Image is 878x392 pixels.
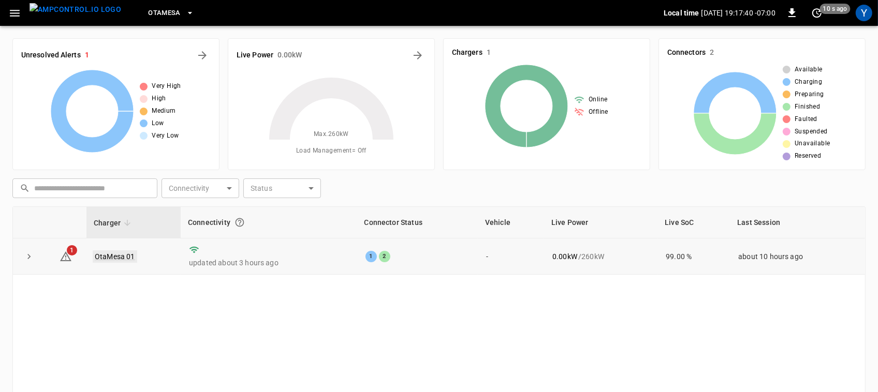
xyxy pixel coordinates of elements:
span: Max. 260 kW [314,129,349,140]
span: Online [589,95,607,105]
img: ampcontrol.io logo [30,3,121,16]
div: 2 [379,251,390,262]
button: OtaMesa [144,3,198,23]
p: Local time [664,8,699,18]
span: Medium [152,106,175,116]
span: Reserved [795,151,821,161]
h6: 1 [487,47,491,58]
span: Offline [589,107,608,117]
th: Connector Status [357,207,478,238]
span: Load Management = Off [296,146,367,156]
h6: Live Power [237,50,273,61]
span: Very High [152,81,181,92]
h6: 0.00 kW [277,50,302,61]
span: Very Low [152,131,179,141]
td: about 10 hours ago [730,238,865,275]
span: Available [795,65,823,75]
span: Charger [94,217,134,229]
a: 1 [60,251,72,260]
div: Connectivity [188,213,349,232]
h6: Unresolved Alerts [21,50,81,61]
p: 0.00 kW [552,251,577,262]
th: Live Power [544,207,657,238]
td: - [478,238,544,275]
p: [DATE] 19:17:40 -07:00 [701,8,775,18]
span: 1 [67,245,77,255]
button: expand row [21,249,37,264]
button: set refresh interval [809,5,825,21]
button: Connection between the charger and our software. [230,213,249,232]
td: 99.00 % [657,238,730,275]
h6: 1 [85,50,89,61]
th: Live SoC [657,207,730,238]
th: Last Session [730,207,865,238]
button: All Alerts [194,47,211,64]
h6: Chargers [452,47,482,58]
span: OtaMesa [148,7,181,19]
div: / 260 kW [552,251,649,262]
span: Suspended [795,127,828,137]
h6: Connectors [667,47,706,58]
h6: 2 [710,47,714,58]
a: OtaMesa 01 [93,250,137,263]
span: Preparing [795,89,824,100]
span: High [152,94,166,104]
span: 10 s ago [820,4,851,14]
span: Finished [795,102,820,112]
span: Low [152,118,164,129]
p: updated about 3 hours ago [189,258,348,268]
th: Vehicle [478,207,544,238]
button: Energy Overview [409,47,426,64]
div: 1 [365,251,377,262]
span: Charging [795,77,822,87]
div: profile-icon [856,5,872,21]
span: Faulted [795,114,817,125]
span: Unavailable [795,139,830,149]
